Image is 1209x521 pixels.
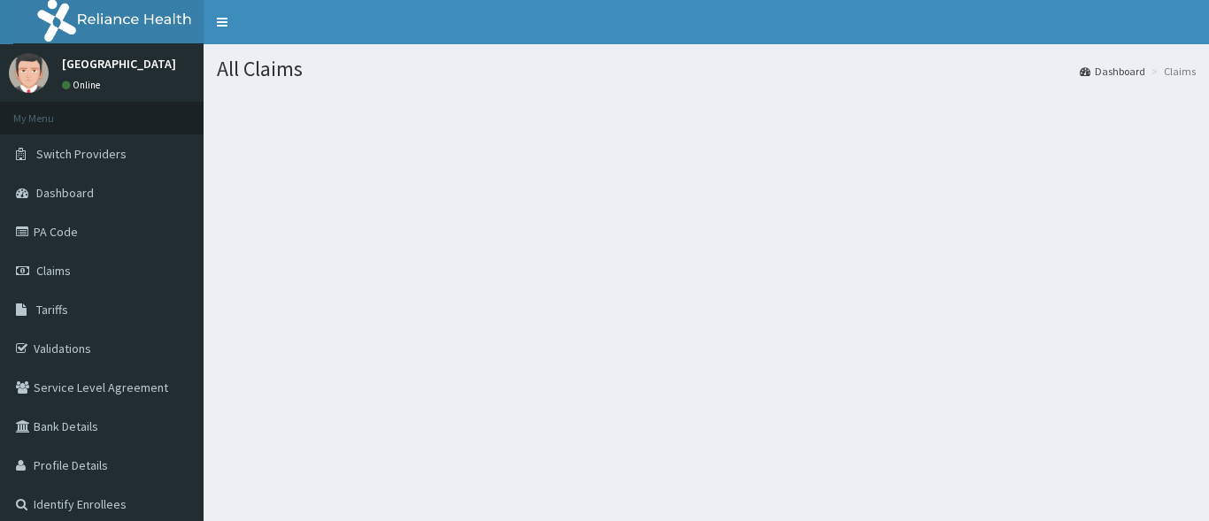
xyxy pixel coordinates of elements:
[36,185,94,201] span: Dashboard
[9,53,49,93] img: User Image
[36,146,127,162] span: Switch Providers
[36,302,68,318] span: Tariffs
[62,79,104,91] a: Online
[217,57,1196,80] h1: All Claims
[1147,64,1196,79] li: Claims
[1080,64,1145,79] a: Dashboard
[62,57,176,70] p: [GEOGRAPHIC_DATA]
[36,263,71,279] span: Claims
